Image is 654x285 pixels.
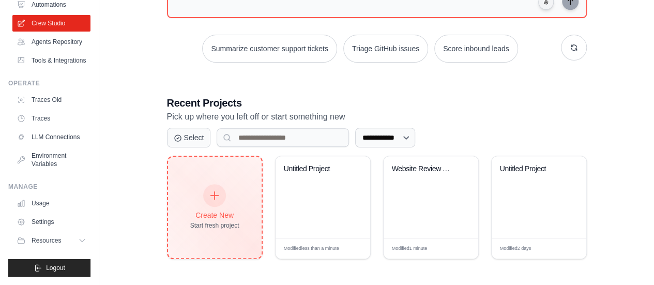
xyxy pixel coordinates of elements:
span: Edit [453,245,462,252]
span: Edit [345,245,354,252]
h3: Recent Projects [167,96,587,110]
a: LLM Connections [12,129,90,145]
a: Tools & Integrations [12,52,90,69]
span: Logout [46,264,65,272]
button: Resources [12,232,90,249]
div: Create New [190,210,239,220]
button: Summarize customer support tickets [202,35,337,63]
span: Resources [32,236,61,245]
a: Traces Old [12,92,90,108]
button: Logout [8,259,90,277]
div: Untitled Project [284,164,346,174]
button: Triage GitHub issues [343,35,428,63]
span: Edit [561,245,570,252]
a: Environment Variables [12,147,90,172]
div: Start fresh project [190,221,239,230]
span: Modified 1 minute [392,245,428,252]
span: Modified 2 days [500,245,531,252]
a: Crew Studio [12,15,90,32]
span: Modified less than a minute [284,245,339,252]
a: Usage [12,195,90,212]
div: Website Review Analyzer [392,164,454,174]
button: Score inbound leads [434,35,518,63]
a: Agents Repository [12,34,90,50]
div: Operate [8,79,90,87]
a: Traces [12,110,90,127]
div: Untitled Project [500,164,562,174]
p: Pick up where you left off or start something new [167,110,587,124]
button: Select [167,128,211,147]
a: Settings [12,214,90,230]
button: Get new suggestions [561,35,587,61]
div: Manage [8,183,90,191]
